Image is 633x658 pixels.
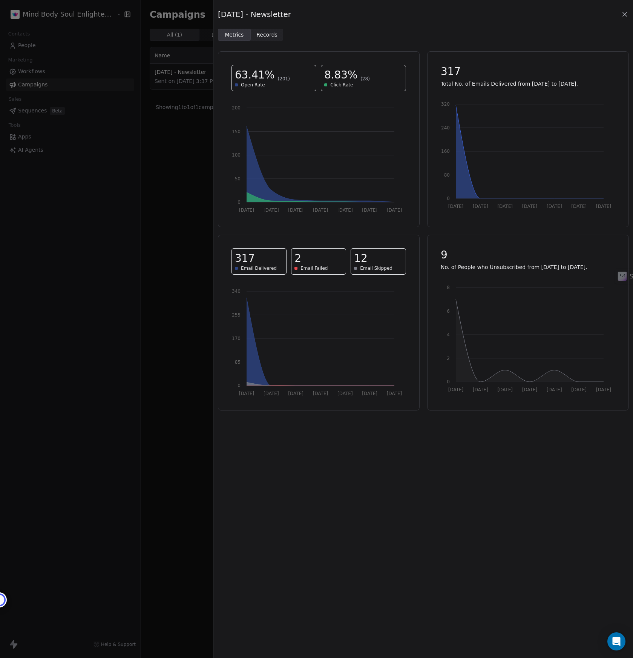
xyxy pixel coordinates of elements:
[256,31,277,39] span: Records
[441,149,450,154] tspan: 160
[522,387,537,392] tspan: [DATE]
[447,285,450,290] tspan: 8
[547,204,562,209] tspan: [DATE]
[235,360,241,365] tspan: 85
[441,248,448,262] span: 9
[362,391,377,396] tspan: [DATE]
[441,80,615,88] p: Total No. of Emails Delivered from [DATE] to [DATE].
[239,391,254,396] tspan: [DATE]
[300,265,328,271] span: Email Failed
[571,204,587,209] tspan: [DATE]
[288,208,303,213] tspan: [DATE]
[235,68,275,82] span: 63.41%
[360,265,392,271] span: Email Skipped
[324,68,357,82] span: 8.83%
[441,263,615,271] p: No. of People who Unsubscribed from [DATE] to [DATE].
[278,76,290,82] span: (201)
[473,204,488,209] tspan: [DATE]
[264,208,279,213] tspan: [DATE]
[235,252,255,265] span: 317
[232,312,241,318] tspan: 255
[232,105,241,111] tspan: 200
[447,196,450,201] tspan: 0
[313,208,328,213] tspan: [DATE]
[337,208,353,213] tspan: [DATE]
[330,82,353,88] span: Click Rate
[441,101,450,107] tspan: 320
[232,129,241,134] tspan: 150
[239,208,254,213] tspan: [DATE]
[288,391,303,396] tspan: [DATE]
[362,208,377,213] tspan: [DATE]
[447,332,450,337] tspan: 4
[218,9,291,20] span: [DATE] - Newsletter
[238,383,241,388] tspan: 0
[264,391,279,396] tspan: [DATE]
[313,391,328,396] tspan: [DATE]
[232,289,241,294] tspan: 340
[235,176,241,181] tspan: 50
[522,204,537,209] tspan: [DATE]
[294,252,301,265] span: 2
[387,391,402,396] tspan: [DATE]
[447,379,450,384] tspan: 0
[241,265,277,271] span: Email Delivered
[607,632,625,650] div: Open Intercom Messenger
[473,387,488,392] tspan: [DATE]
[448,204,463,209] tspan: [DATE]
[441,65,461,78] span: 317
[232,336,241,341] tspan: 170
[387,208,402,213] tspan: [DATE]
[444,172,449,178] tspan: 80
[241,82,265,88] span: Open Rate
[596,387,611,392] tspan: [DATE]
[232,152,241,158] tspan: 100
[547,387,562,392] tspan: [DATE]
[447,356,450,361] tspan: 2
[354,252,367,265] span: 12
[447,309,450,314] tspan: 6
[238,200,241,205] tspan: 0
[497,204,513,209] tspan: [DATE]
[596,204,611,209] tspan: [DATE]
[337,391,353,396] tspan: [DATE]
[448,387,463,392] tspan: [DATE]
[360,76,370,82] span: (28)
[571,387,587,392] tspan: [DATE]
[497,387,513,392] tspan: [DATE]
[441,125,450,131] tspan: 240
